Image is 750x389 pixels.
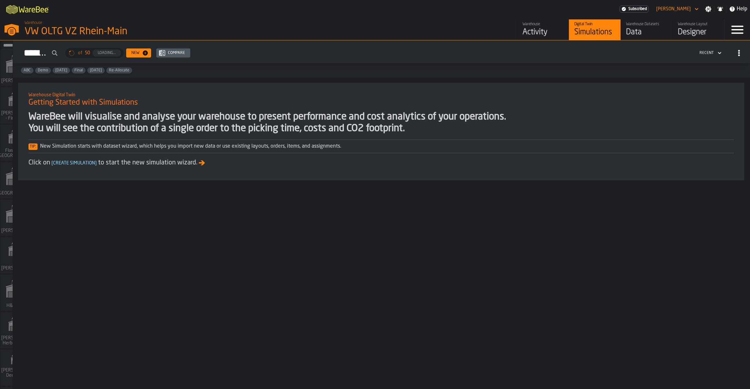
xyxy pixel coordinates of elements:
[714,6,726,12] label: button-toggle-Notifications
[78,50,82,56] span: of
[28,143,38,150] span: Tip:
[53,68,70,73] span: Feb/25
[702,6,714,12] label: button-toggle-Settings
[737,5,747,13] span: Help
[656,6,691,12] div: DropdownMenuValue-Sebastian Petruch Petruch
[51,161,53,165] span: [
[0,125,37,162] a: link-to-/wh/i/a0d9589e-ccad-4b62-b3a5-e9442830ef7e/simulations
[85,50,90,56] span: 50
[28,98,138,108] span: Getting Started with Simulations
[672,19,724,40] a: link-to-/wh/i/44979e6c-6f66-405e-9874-c1e29f02a54a/designer
[654,5,700,13] div: DropdownMenuValue-Sebastian Petruch Petruch
[678,27,719,37] div: Designer
[126,48,151,58] button: button-New
[28,158,734,167] div: Click on to start the new simulation wizard.
[574,22,615,26] div: Digital Twin
[25,21,42,25] span: Warehouse
[156,48,190,58] button: button-Compare
[523,22,564,26] div: Warehouse
[621,19,672,40] a: link-to-/wh/i/44979e6c-6f66-405e-9874-c1e29f02a54a/data
[0,162,37,200] a: link-to-/wh/i/b5402f52-ce28-4f27-b3d4-5c6d76174849/simulations
[13,40,750,63] h2: button-Simulations
[87,68,105,73] span: Jan/25
[0,237,37,275] a: link-to-/wh/i/baca6aa3-d1fc-43c0-a604-2a1c9d5db74d/simulations
[0,275,37,312] a: link-to-/wh/i/0438fb8c-4a97-4a5b-bcc6-2889b6922db0/simulations
[700,51,714,55] div: DropdownMenuValue-4
[95,51,118,55] div: Loading...
[678,22,719,26] div: Warehouse Layout
[620,5,648,13] div: Menu Subscription
[697,49,723,57] div: DropdownMenuValue-4
[0,50,37,87] a: link-to-/wh/i/72fe6713-8242-4c3c-8adf-5d67388ea6d5/simulations
[574,27,615,37] div: Simulations
[35,68,51,73] span: Demo
[523,27,564,37] div: Activity
[0,312,37,350] a: link-to-/wh/i/f0a6b354-7883-413a-84ff-a65eb9c31f03/simulations
[726,5,750,13] label: button-toggle-Help
[50,161,98,165] span: Create Simulation
[28,142,734,150] div: New Simulation starts with dataset wizard, which helps you import new data or use existing layout...
[93,49,121,57] button: button-Loading...
[28,91,734,98] h2: Sub Title
[0,200,37,237] a: link-to-/wh/i/1653e8cc-126b-480f-9c47-e01e76aa4a88/simulations
[25,26,199,37] div: VW OLTG VZ Rhein-Main
[106,68,132,73] span: Re-Allocate
[23,88,739,111] div: title-Getting Started with Simulations
[569,19,621,40] a: link-to-/wh/i/44979e6c-6f66-405e-9874-c1e29f02a54a/simulations
[628,7,647,11] span: Subscribed
[21,68,33,73] span: ABC
[129,51,142,55] div: New
[517,19,569,40] a: link-to-/wh/i/44979e6c-6f66-405e-9874-c1e29f02a54a/feed/
[95,161,97,165] span: ]
[724,19,750,40] label: button-toggle-Menu
[620,5,648,13] a: link-to-/wh/i/44979e6c-6f66-405e-9874-c1e29f02a54a/settings/billing
[626,27,667,37] div: Data
[63,48,126,58] div: ButtonLoadMore-Loading...-Prev-First-Last
[0,350,37,387] a: link-to-/wh/i/9d85c013-26f4-4c06-9c7d-6d35b33af13a/simulations
[0,87,37,125] a: link-to-/wh/i/48cbecf7-1ea2-4bc9-a439-03d5b66e1a58/simulations
[626,22,667,26] div: Warehouse Datasets
[18,83,744,180] div: ItemListCard-
[72,68,85,73] span: Final
[28,111,734,134] div: WareBee will visualise and analyse your warehouse to present performance and cost analytics of yo...
[165,51,188,55] div: Compare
